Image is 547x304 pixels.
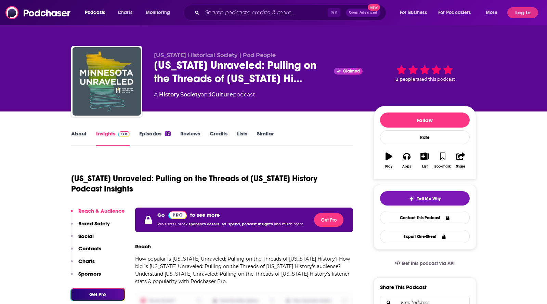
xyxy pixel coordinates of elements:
button: Contacts [71,245,101,258]
button: Bookmark [434,148,452,173]
button: Share [452,148,469,173]
button: open menu [141,7,179,18]
p: Pro users unlock and much more. [157,219,304,229]
div: Apps [402,164,411,169]
span: ⌘ K [328,8,340,17]
div: Search podcasts, credits, & more... [190,5,393,21]
img: Podchaser Pro [118,131,130,137]
span: Claimed [343,69,360,73]
h1: [US_STATE] Unraveled: Pulling on the Threads of [US_STATE] History Podcast Insights [71,173,348,194]
a: Society [180,91,201,98]
img: Minnesota Unraveled: Pulling on the Threads of Minnesota History [73,47,141,116]
p: Brand Safety [78,220,110,227]
input: Search podcasts, credits, & more... [202,7,328,18]
span: Tell Me Why [417,196,441,201]
img: Podchaser Pro [168,211,187,219]
span: Get this podcast via API [402,261,455,266]
span: Charts [118,8,132,17]
button: Open AdvancedNew [346,9,380,17]
span: rated this podcast [415,77,455,82]
a: History [159,91,179,98]
p: Reach & Audience [78,208,125,214]
a: Similar [257,130,274,146]
div: Share [456,164,465,169]
button: Brand Safety [71,220,110,233]
p: Contacts [78,245,101,252]
div: Rate [380,130,470,144]
span: sponsors details, ad. spend, podcast insights [188,222,274,226]
span: Open Advanced [349,11,377,14]
button: open menu [434,7,481,18]
div: 2 peoplerated this podcast [374,52,476,94]
p: Sponsors [78,270,101,277]
p: to see more [190,212,220,218]
a: Culture [211,91,233,98]
button: Sponsors [71,270,101,283]
span: and [201,91,211,98]
div: 17 [165,131,170,136]
div: Play [385,164,392,169]
button: open menu [395,7,435,18]
span: , [179,91,180,98]
div: Bookmark [434,164,451,169]
img: tell me why sparkle [409,196,414,201]
button: Reach & Audience [71,208,125,220]
p: Go [157,212,165,218]
a: Contact This Podcast [380,211,470,224]
button: Get Pro [314,213,343,227]
span: [US_STATE] Historical Society | Pod People [154,52,276,58]
button: open menu [80,7,114,18]
button: Play [380,148,398,173]
span: Podcasts [85,8,105,17]
p: Charts [78,258,95,264]
a: InsightsPodchaser Pro [96,130,130,146]
button: Charts [71,258,95,270]
span: New [368,4,380,11]
span: 2 people [396,77,415,82]
button: List [416,148,433,173]
span: For Business [400,8,427,17]
a: Charts [113,7,136,18]
button: Export One-Sheet [380,230,470,243]
a: Episodes17 [139,130,170,146]
a: Credits [210,130,227,146]
span: For Podcasters [438,8,471,17]
div: A podcast [154,91,255,99]
a: Get this podcast via API [389,255,460,272]
span: More [486,8,497,17]
h3: Reach [135,243,151,250]
button: Follow [380,113,470,128]
button: tell me why sparkleTell Me Why [380,191,470,206]
button: Apps [398,148,416,173]
span: Monitoring [146,8,170,17]
button: Log In [507,7,538,18]
button: Social [71,233,94,246]
a: Reviews [180,130,200,146]
button: Get Pro [71,289,125,301]
a: Pro website [168,210,187,219]
p: Social [78,233,94,239]
a: About [71,130,87,146]
a: Lists [237,130,247,146]
h3: Share This Podcast [380,284,427,290]
img: Podchaser - Follow, Share and Rate Podcasts [5,6,71,19]
button: open menu [481,7,506,18]
p: How popular is [US_STATE] Unraveled: Pulling on the Threads of [US_STATE] History? How big is [US... [135,255,353,285]
div: List [422,164,428,169]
